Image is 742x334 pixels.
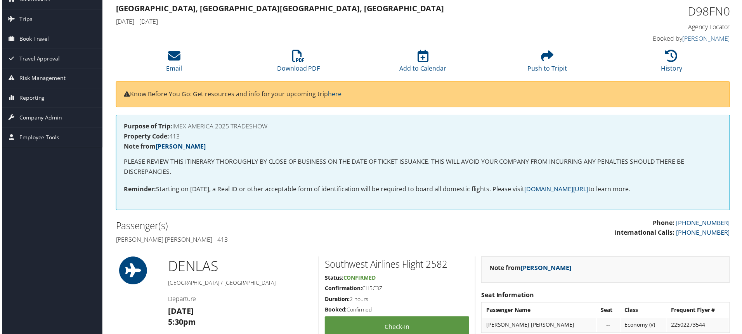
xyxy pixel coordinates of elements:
strong: Seat Information [482,292,535,301]
strong: Note from [123,143,205,151]
td: 22502273544 [669,320,730,334]
a: Push to Tripit [528,54,568,73]
th: Passenger Name [483,305,597,319]
h4: 413 [123,134,723,140]
a: [PHONE_NUMBER] [678,230,732,238]
div: -- [602,323,617,330]
h5: CH5C3Z [324,286,470,294]
a: [PERSON_NAME] [154,143,205,151]
span: Book Travel [17,29,47,49]
a: [DOMAIN_NAME][URL] [525,186,589,194]
td: Economy (V) [622,320,668,334]
h2: Passenger(s) [114,220,417,234]
h1: D98FN0 [586,3,732,20]
strong: Duration: [324,297,350,304]
td: [PERSON_NAME] [PERSON_NAME] [483,320,597,334]
h2: Southwest Airlines Flight 2582 [324,259,470,272]
strong: Confirmation: [324,286,362,293]
h5: 2 hours [324,297,470,305]
h5: [GEOGRAPHIC_DATA] / [GEOGRAPHIC_DATA] [167,280,312,288]
a: here [328,90,341,99]
h4: Departure [167,296,312,305]
strong: 5:30pm [167,318,195,329]
th: Frequent Flyer # [669,305,730,319]
h1: DEN LAS [167,258,312,277]
strong: Status: [324,275,343,283]
strong: Note from [490,265,572,273]
strong: [GEOGRAPHIC_DATA], [GEOGRAPHIC_DATA] [GEOGRAPHIC_DATA], [GEOGRAPHIC_DATA] [114,3,444,14]
th: Class [622,305,668,319]
a: History [662,54,684,73]
span: Trips [17,10,31,29]
span: Travel Approval [17,49,58,69]
a: [PHONE_NUMBER] [678,220,732,228]
strong: Booked: [324,308,347,315]
h5: Confirmed [324,308,470,315]
strong: [DATE] [167,308,192,318]
span: Confirmed [343,275,376,283]
span: Reporting [17,89,43,108]
h4: IMEX AMERICA 2025 TRADESHOW [123,124,723,130]
p: Know Before You Go: Get resources and info for your upcoming trip [123,90,723,100]
span: Employee Tools [17,128,58,148]
th: Seat [598,305,621,319]
a: Email [165,54,181,73]
a: [PERSON_NAME] [522,265,572,273]
p: PLEASE REVIEW THIS ITINERARY THOROUGHLY BY CLOSE OF BUSINESS ON THE DATE OF TICKET ISSUANCE. THIS... [123,158,723,178]
p: Starting on [DATE], a Real ID or other acceptable form of identification will be required to boar... [123,185,723,196]
strong: Property Code: [123,133,168,141]
a: [PERSON_NAME] [684,35,732,43]
span: Risk Management [17,69,64,88]
h4: Agency Locator [586,23,732,31]
h4: [DATE] - [DATE] [114,17,574,26]
h4: [PERSON_NAME] [PERSON_NAME] - 413 [114,237,417,245]
strong: Phone: [654,220,676,228]
strong: Purpose of Trip: [123,123,171,131]
span: Company Admin [17,109,61,128]
a: Add to Calendar [399,54,447,73]
a: Download PDF [277,54,320,73]
strong: International Calls: [616,230,676,238]
h4: Booked by [586,35,732,43]
strong: Reminder: [123,186,155,194]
